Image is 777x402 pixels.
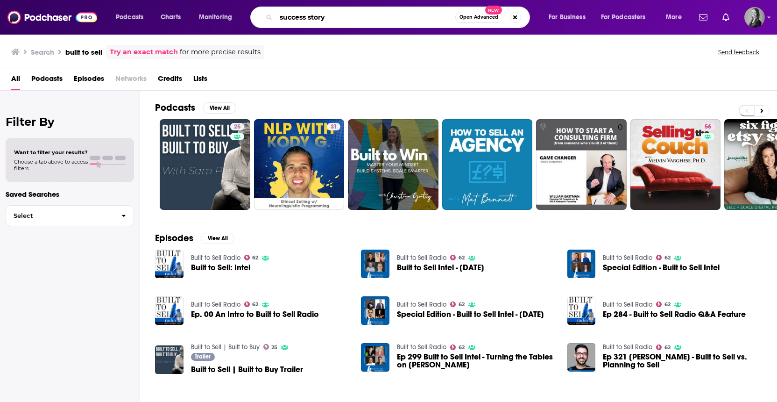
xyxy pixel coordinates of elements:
a: Ep. 00 An Intro to Built to Sell Radio [191,310,319,318]
a: Built to Sell: Intel [155,250,184,278]
img: User Profile [744,7,765,28]
a: 25 [230,123,244,130]
a: Show notifications dropdown [695,9,711,25]
span: 25 [271,345,277,350]
span: for more precise results [180,47,261,57]
a: Built to Sell | Built to Buy Trailer [155,345,184,374]
a: 25 [160,119,250,210]
a: Credits [158,71,182,90]
a: 31 [327,123,340,130]
span: Ep 299 Built to Sell Intel - Turning the Tables on [PERSON_NAME] [397,353,556,369]
a: Show notifications dropdown [719,9,733,25]
span: 62 [459,345,465,350]
a: Ep 321 David Darmanin - Built to Sell vs. Planning to Sell [603,353,762,369]
h3: built to sell [65,48,102,57]
a: 62 [244,255,259,260]
a: EpisodesView All [155,232,234,244]
button: View All [203,102,236,114]
a: Built to Sell Radio [191,254,240,262]
button: open menu [542,10,597,25]
span: 31 [331,122,337,132]
a: 62 [656,345,671,350]
div: 0 [618,123,623,206]
span: Logged in as katieTBG [744,7,765,28]
a: Built to Sell | Built to Buy Trailer [191,366,303,373]
a: Built to Sell Radio [397,254,446,262]
span: New [485,6,502,14]
img: Special Edition - Built to Sell Intel - June 2021 [361,296,389,325]
button: View All [201,233,234,244]
img: Ep. 00 An Intro to Built to Sell Radio [155,296,184,325]
span: Open Advanced [459,15,498,20]
span: Select [6,213,114,219]
a: PodcastsView All [155,102,236,114]
h2: Filter By [6,115,134,129]
a: Special Edition - Built to Sell Intel [603,264,720,272]
a: Built to Sell Radio [397,343,446,351]
span: Ep 321 [PERSON_NAME] - Built to Sell vs. Planning to Sell [603,353,762,369]
span: Built to Sell Intel - [DATE] [397,264,484,272]
span: More [666,11,682,24]
h3: Search [31,48,54,57]
a: Built to Sell Radio [603,301,652,309]
a: Ep 299 Built to Sell Intel - Turning the Tables on John [397,353,556,369]
a: 31 [254,119,345,210]
a: Charts [155,10,186,25]
button: Open AdvancedNew [455,12,502,23]
a: Built to Sell Radio [191,301,240,309]
span: 62 [459,256,465,260]
h2: Podcasts [155,102,195,114]
a: Ep 284 - Built to Sell Radio Q&A Feature [603,310,746,318]
span: 62 [664,302,671,307]
button: open menu [109,10,155,25]
a: Built to Sell Radio [397,301,446,309]
a: 62 [656,301,671,307]
a: 62 [656,255,671,260]
a: Built to Sell Radio [603,343,652,351]
a: Built to Sell: Intel [191,264,250,272]
a: 62 [244,301,259,307]
a: 25 [263,344,278,350]
a: Podcasts [31,71,63,90]
span: 62 [459,302,465,307]
img: Ep 299 Built to Sell Intel - Turning the Tables on John [361,343,389,372]
img: Special Edition - Built to Sell Intel [567,250,596,278]
span: Choose a tab above to access filters. [14,158,88,172]
span: For Podcasters [601,11,646,24]
span: 62 [252,256,258,260]
p: Saved Searches [6,190,134,199]
img: Podchaser - Follow, Share and Rate Podcasts [7,8,97,26]
button: Select [6,205,134,226]
button: open menu [659,10,693,25]
span: 62 [664,345,671,350]
h2: Episodes [155,232,193,244]
div: Search podcasts, credits, & more... [259,7,539,28]
span: 62 [664,256,671,260]
span: Charts [161,11,181,24]
span: 25 [234,122,240,132]
a: Special Edition - Built to Sell Intel - June 2021 [397,310,544,318]
a: Built to Sell Intel - July 2021 [397,264,484,272]
a: Ep 284 - Built to Sell Radio Q&A Feature [567,296,596,325]
button: Show profile menu [744,7,765,28]
img: Ep 321 David Darmanin - Built to Sell vs. Planning to Sell [567,343,596,372]
img: Built to Sell Intel - July 2021 [361,250,389,278]
span: Episodes [74,71,104,90]
span: Trailer [195,354,211,359]
a: 56 [701,123,715,130]
a: Built to Sell | Built to Buy [191,343,260,351]
button: open menu [192,10,244,25]
a: 56 [630,119,721,210]
span: For Business [549,11,586,24]
a: 62 [450,255,465,260]
button: Send feedback [715,48,762,56]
